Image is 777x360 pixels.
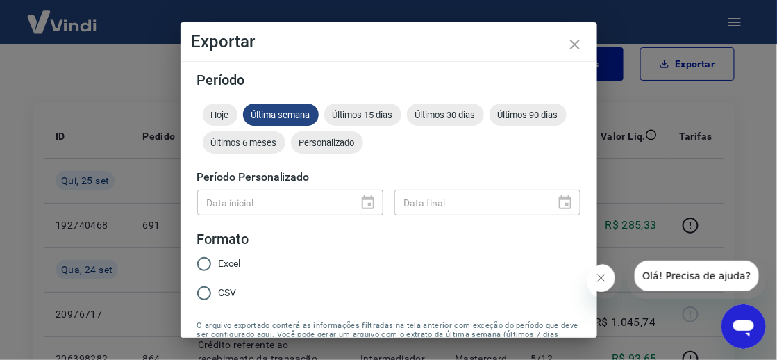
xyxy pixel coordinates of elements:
span: Últimos 6 meses [203,138,285,148]
button: close [558,28,592,61]
div: Últimos 15 dias [324,104,401,126]
span: CSV [219,286,237,300]
input: DD/MM/YYYY [197,190,349,215]
span: Últimos 30 dias [407,110,484,120]
div: Últimos 30 dias [407,104,484,126]
iframe: Fechar mensagem [587,264,622,299]
span: Última semana [243,110,319,120]
div: Hoje [203,104,237,126]
span: Excel [219,256,241,271]
span: Personalizado [291,138,363,148]
h5: Período [197,73,580,87]
div: Personalizado [291,131,363,154]
iframe: Botão para abrir a janela de mensagens [721,304,766,349]
input: DD/MM/YYYY [394,190,546,215]
h5: Período Personalizado [197,170,580,184]
span: Últimos 90 dias [490,110,567,120]
legend: Formato [197,229,249,249]
h4: Exportar [192,33,586,50]
span: Últimos 15 dias [324,110,401,120]
span: Hoje [203,110,237,120]
div: Últimos 6 meses [203,131,285,154]
span: O arquivo exportado conterá as informações filtradas na tela anterior com exceção do período que ... [197,321,580,348]
div: Últimos 90 dias [490,104,567,126]
iframe: Mensagem da empresa [628,261,766,299]
div: Última semana [243,104,319,126]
